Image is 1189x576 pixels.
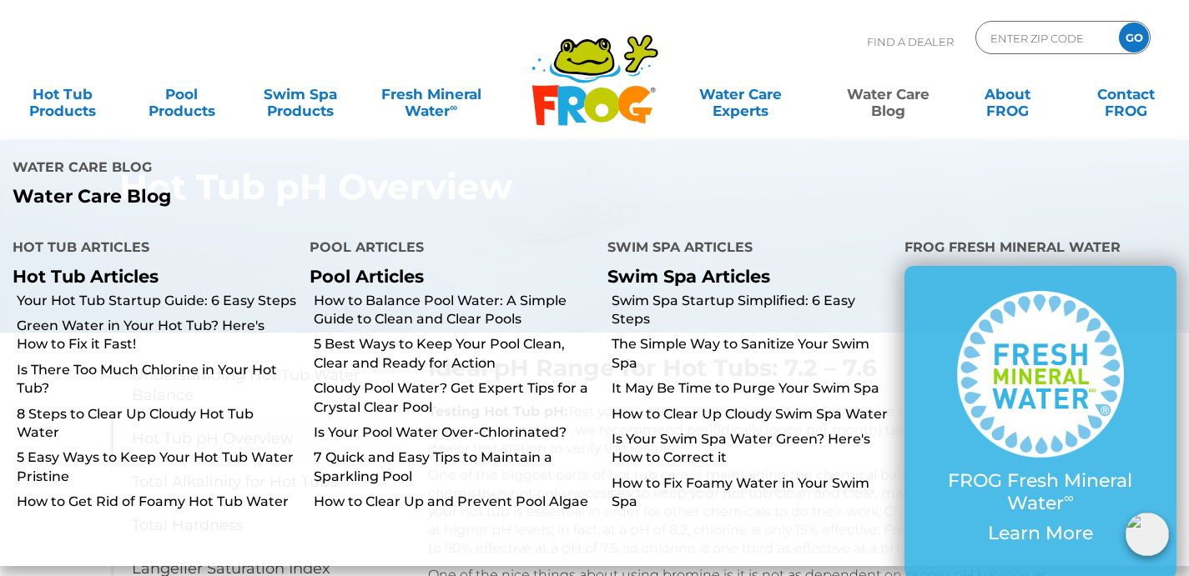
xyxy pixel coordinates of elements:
h4: FROG Fresh Mineral Water [904,233,1176,266]
a: How to Clear Up and Prevent Pool Algae [314,493,594,511]
a: Pool Articles [310,266,424,287]
a: Your Hot Tub Startup Guide: 6 Easy Steps [17,292,297,310]
a: 5 Easy Ways to Keep Your Hot Tub Water Pristine [17,448,297,486]
a: Is Your Swim Spa Water Green? Here's How to Correct it [612,430,892,468]
p: Find A Dealer [867,21,954,63]
a: 7 Quick and Easy Tips to Maintain a Sparkling Pool [314,448,594,486]
h4: Pool Articles [310,233,582,266]
a: PoolProducts [135,78,228,111]
input: Zip Code Form [989,26,1101,50]
a: It May Be Time to Purge Your Swim Spa [612,379,892,398]
h4: Water Care Blog [13,153,582,186]
a: Fresh MineralWater∞ [373,78,489,111]
a: Swim Spa Articles [607,266,770,287]
p: FROG Fresh Mineral Water [938,470,1143,514]
a: Green Water in Your Hot Tub? Here's How to Fix it Fast! [17,317,297,354]
a: The Simple Way to Sanitize Your Swim Spa [612,335,892,373]
a: FROG Fresh Mineral Water∞ Learn More [938,291,1143,553]
a: Swim SpaProducts [254,78,347,111]
a: How to Fix Foamy Water in Your Swim Spa [612,474,892,512]
a: AboutFROG [961,78,1054,111]
h4: Swim Spa Articles [607,233,879,266]
a: How to Get Rid of Foamy Hot Tub Water [17,493,297,511]
a: How to Balance Pool Water: A Simple Guide to Clean and Clear Pools [314,292,594,329]
sup: ∞ [450,101,457,113]
a: 5 Best Ways to Keep Your Pool Clean, Clear and Ready for Action [314,335,594,373]
a: Cloudy Pool Water? Get Expert Tips for a Crystal Clear Pool [314,379,594,417]
a: Swim Spa Startup Simplified: 6 Easy Steps [612,292,892,329]
a: Water CareExperts [666,78,816,111]
p: Water Care Blog [13,186,582,208]
a: Is There Too Much Chlorine in Your Hot Tub? [17,361,297,398]
a: Hot Tub Articles [13,266,159,287]
a: How to Clear Up Cloudy Swim Spa Water [612,405,892,423]
h4: Hot Tub Articles [13,233,285,266]
a: Hot TubProducts [17,78,109,111]
a: 8 Steps to Clear Up Cloudy Hot Tub Water [17,405,297,443]
img: openIcon [1126,513,1169,556]
a: Water CareBlog [842,78,935,111]
input: GO [1119,23,1149,53]
a: Is Your Pool Water Over-Chlorinated? [314,423,594,442]
sup: ∞ [1064,489,1074,506]
p: Learn More [938,523,1143,544]
a: ContactFROG [1080,78,1172,111]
